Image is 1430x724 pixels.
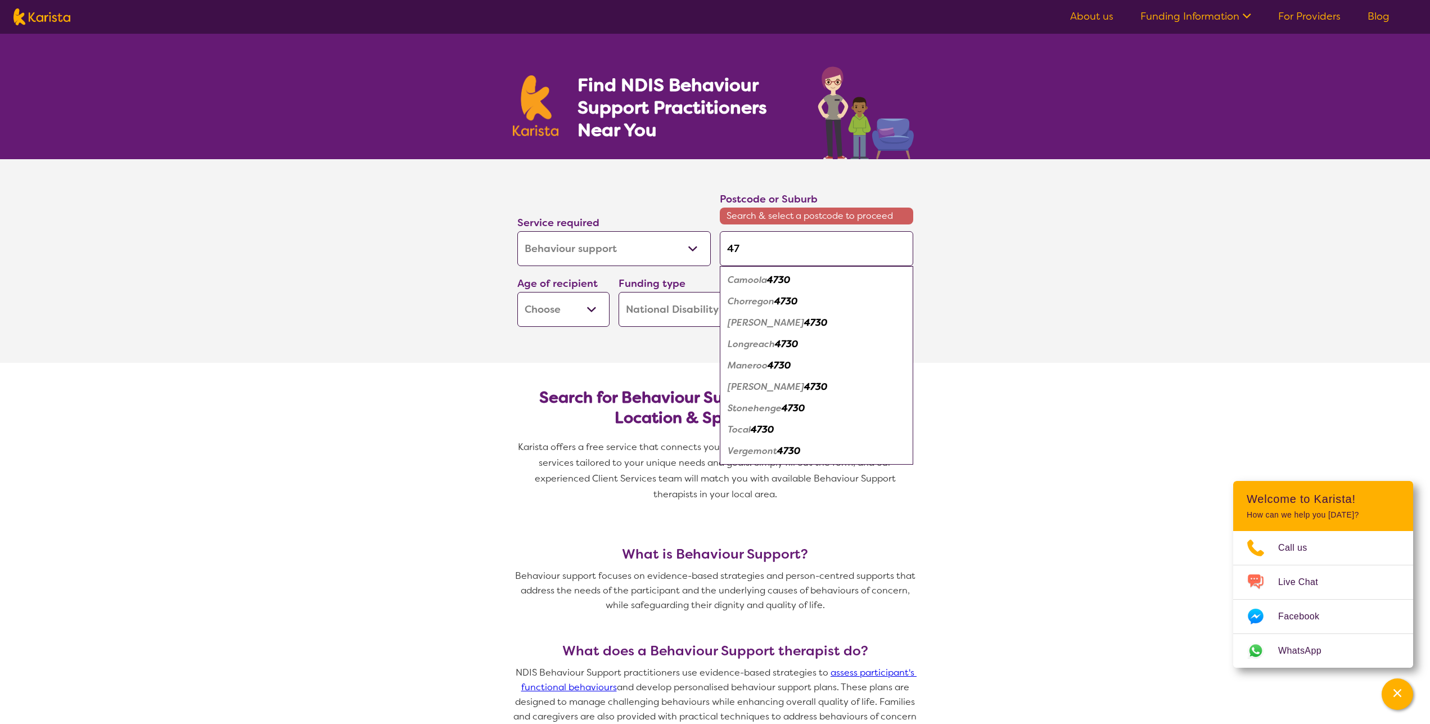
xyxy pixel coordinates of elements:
div: Tocal 4730 [725,419,908,440]
img: behaviour-support [815,61,918,159]
div: Ernestina 4730 [725,312,908,334]
a: For Providers [1278,10,1341,23]
em: 4730 [782,402,805,414]
em: Stonehenge [728,402,782,414]
button: Channel Menu [1382,678,1413,710]
a: Blog [1368,10,1390,23]
a: Funding Information [1140,10,1251,23]
em: Longreach [728,338,775,350]
span: Call us [1278,539,1321,556]
em: Camoola [728,274,767,286]
div: Camoola 4730 [725,269,908,291]
div: Longreach 4730 [725,334,908,355]
div: Chorregon 4730 [725,291,908,312]
span: Search & select a postcode to proceed [720,208,913,224]
em: 4730 [777,445,800,457]
ul: Choose channel [1233,531,1413,668]
em: [PERSON_NAME] [728,317,804,329]
em: Chorregon [728,295,774,307]
p: Karista offers a free service that connects you with Behaviour Support and other disability servi... [513,439,918,502]
img: Karista logo [13,8,70,25]
label: Funding type [619,277,685,290]
h3: What does a Behaviour Support therapist do? [513,643,918,659]
span: Live Chat [1278,574,1332,591]
span: Facebook [1278,608,1333,625]
input: Type [720,231,913,266]
em: 4730 [774,295,797,307]
div: Stonehenge 4730 [725,398,908,419]
em: [PERSON_NAME] [728,381,804,393]
h2: Welcome to Karista! [1247,492,1400,506]
div: Vergemont 4730 [725,440,908,462]
span: WhatsApp [1278,642,1335,659]
label: Postcode or Suburb [720,192,818,206]
a: About us [1070,10,1113,23]
div: Channel Menu [1233,481,1413,668]
h2: Search for Behaviour Support Practitioners by Location & Specific Needs [526,388,904,428]
em: 4730 [775,338,798,350]
p: How can we help you [DATE]? [1247,510,1400,520]
em: 4730 [804,317,827,329]
em: 4730 [767,274,790,286]
a: Web link opens in a new tab. [1233,634,1413,668]
h3: What is Behaviour Support? [513,546,918,562]
label: Service required [517,216,599,230]
em: 4730 [768,359,791,371]
em: 4730 [804,381,827,393]
em: Maneroo [728,359,768,371]
p: Behaviour support focuses on evidence-based strategies and person-centred supports that address t... [513,569,918,613]
div: Maneroo 4730 [725,355,908,376]
label: Age of recipient [517,277,598,290]
em: Vergemont [728,445,777,457]
div: Morella 4730 [725,376,908,398]
em: Tocal [728,424,751,435]
em: 4730 [751,424,774,435]
h1: Find NDIS Behaviour Support Practitioners Near You [578,74,795,141]
img: Karista logo [513,75,559,136]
